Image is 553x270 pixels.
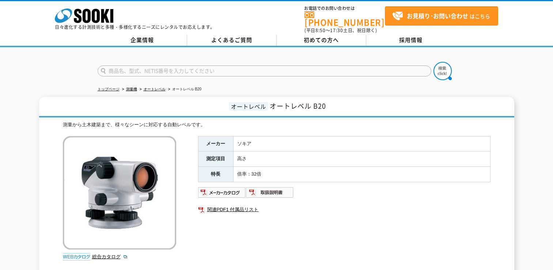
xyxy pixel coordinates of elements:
[385,6,498,26] a: お見積り･お問い合わせはこちら
[198,151,233,167] th: 測定項目
[167,86,202,93] li: オートレベル B20
[366,35,456,46] a: 採用情報
[198,187,246,198] img: メーカーカタログ
[55,25,215,29] p: 日々進化する計測技術と多種・多様化するニーズにレンタルでお応えします。
[246,191,294,197] a: 取扱説明書
[270,101,326,111] span: オートレベル B20
[92,254,128,259] a: 総合カタログ
[98,35,187,46] a: 企業情報
[392,11,490,22] span: はこちら
[187,35,277,46] a: よくあるご質問
[63,253,90,260] img: webカタログ
[198,205,490,214] a: 関連PDF1 付属品リスト
[407,11,468,20] strong: お見積り･お問い合わせ
[198,167,233,182] th: 特長
[233,136,490,151] td: ソキア
[277,35,366,46] a: 初めての方へ
[433,62,452,80] img: btn_search.png
[98,65,431,76] input: 商品名、型式、NETIS番号を入力してください
[63,136,176,250] img: オートレベル B20
[229,102,268,110] span: オートレベル
[63,121,490,129] div: 測量から土木建築まで、様々なシーンに対応する自動レベルです。
[304,27,377,34] span: (平日 ～ 土日、祝日除く)
[233,151,490,167] td: 高さ
[304,6,385,11] span: お電話でのお問い合わせは
[330,27,343,34] span: 17:30
[198,136,233,151] th: メーカー
[126,87,137,91] a: 測量機
[198,191,246,197] a: メーカーカタログ
[315,27,326,34] span: 8:50
[246,187,294,198] img: 取扱説明書
[304,36,339,44] span: 初めての方へ
[98,87,120,91] a: トップページ
[233,167,490,182] td: 倍率：32倍
[144,87,166,91] a: オートレベル
[304,11,385,26] a: [PHONE_NUMBER]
